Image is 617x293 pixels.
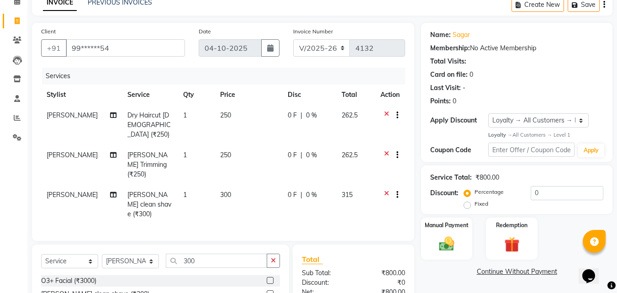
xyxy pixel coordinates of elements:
th: Qty [178,85,215,105]
label: Percentage [475,188,504,196]
span: 0 F [288,111,297,120]
a: Continue Without Payment [423,267,611,277]
div: ₹800.00 [353,268,412,278]
span: [PERSON_NAME] [47,191,98,199]
div: 0 [469,70,473,80]
strong: Loyalty → [488,132,512,138]
label: Client [41,27,56,36]
span: Total [302,255,323,264]
span: 0 F [288,190,297,200]
span: [PERSON_NAME] Trimming (₹250) [127,151,168,178]
th: Action [375,85,405,105]
div: Total Visits: [430,57,466,66]
span: [PERSON_NAME] clean shave (₹300) [127,191,171,218]
th: Disc [282,85,337,105]
span: 1 [183,191,187,199]
span: 300 [220,191,231,199]
span: [PERSON_NAME] [47,111,98,119]
div: Services [42,68,412,85]
div: ₹800.00 [475,173,499,182]
span: | [301,190,302,200]
div: Apply Discount [430,116,488,125]
th: Total [336,85,375,105]
span: 262.5 [342,151,358,159]
div: All Customers → Level 1 [488,131,603,139]
input: Enter Offer / Coupon Code [488,143,575,157]
span: 0 % [306,150,317,160]
div: Discount: [430,188,459,198]
div: O3+ Facial (₹3000) [41,276,96,286]
button: Apply [578,144,604,157]
span: 1 [183,151,187,159]
div: ₹0 [353,278,412,288]
img: _gift.svg [500,235,524,254]
th: Stylist [41,85,122,105]
span: 1 [183,111,187,119]
div: Last Visit: [430,83,461,93]
input: Search by Name/Mobile/Email/Code [66,39,185,57]
label: Date [199,27,211,36]
span: | [301,111,302,120]
span: | [301,150,302,160]
label: Redemption [496,221,527,229]
span: 0 % [306,190,317,200]
span: 0 F [288,150,297,160]
label: Manual Payment [425,221,469,229]
div: Service Total: [430,173,472,182]
span: 250 [220,111,231,119]
span: 0 % [306,111,317,120]
span: 250 [220,151,231,159]
div: No Active Membership [430,43,603,53]
span: Dry Haircut [DEMOGRAPHIC_DATA] (₹250) [127,111,171,139]
th: Service [122,85,178,105]
img: _cash.svg [434,235,459,252]
input: Search or Scan [166,254,267,268]
div: 0 [453,96,456,106]
label: Fixed [475,200,488,208]
div: Discount: [295,278,353,288]
div: Membership: [430,43,470,53]
div: Card on file: [430,70,468,80]
div: Name: [430,30,451,40]
button: +91 [41,39,67,57]
div: Sub Total: [295,268,353,278]
div: Points: [430,96,451,106]
iframe: chat widget [579,256,608,284]
a: Sagar [453,30,470,40]
div: Coupon Code [430,145,488,155]
div: - [463,83,465,93]
label: Invoice Number [293,27,333,36]
span: 262.5 [342,111,358,119]
span: 315 [342,191,353,199]
th: Price [215,85,282,105]
span: [PERSON_NAME] [47,151,98,159]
